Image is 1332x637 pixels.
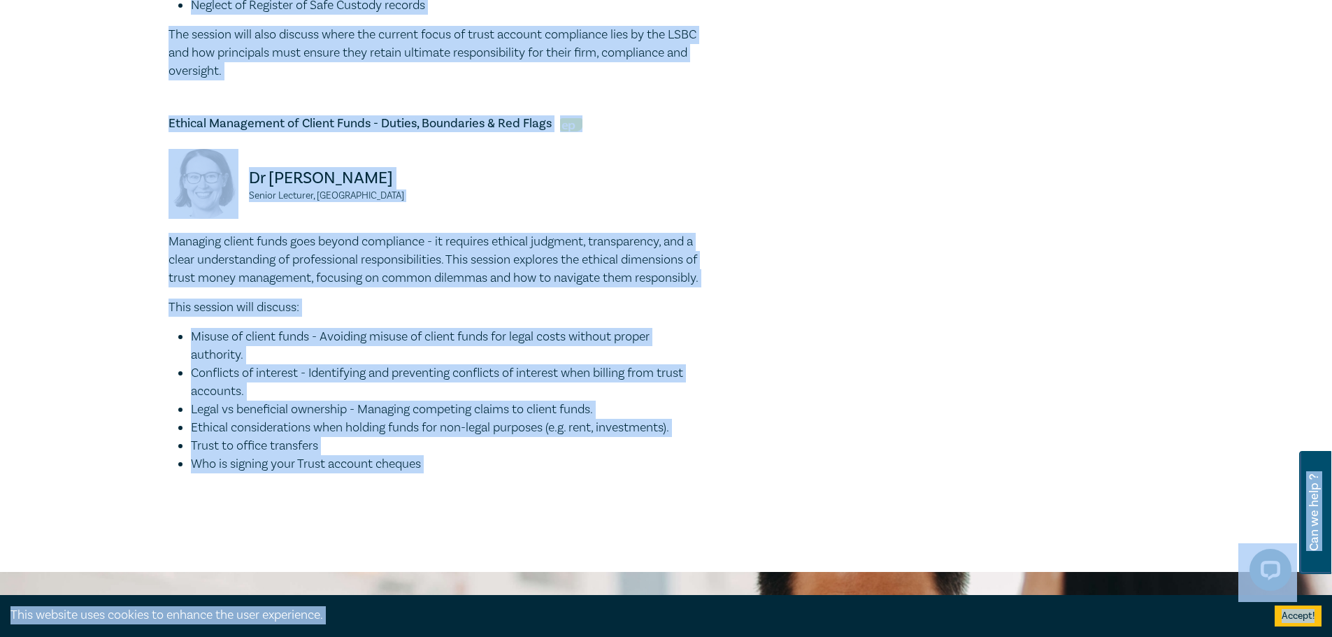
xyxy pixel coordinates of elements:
[191,455,700,473] li: Who is signing your Trust account cheques
[1308,459,1321,566] span: Can we help ?
[191,437,700,455] li: Trust to office transfers
[10,606,1254,624] div: This website uses cookies to enhance the user experience.
[560,118,582,131] img: Ethics & Professional Responsibility
[191,401,700,419] li: Legal vs beneficial ownership - Managing competing claims to client funds.
[169,233,700,287] p: Managing client funds goes beyond compliance - it requires ethical judgment, transparency, and a ...
[191,364,700,401] li: Conflicts of interest - Identifying and preventing conflicts of interest when billing from trust ...
[169,299,700,317] p: This session will discuss:
[249,191,426,201] small: Senior Lecturer, [GEOGRAPHIC_DATA]
[169,115,700,132] h5: Ethical Management of Client Funds - Duties, Boundaries & Red Flags
[1275,606,1322,627] button: Accept cookies
[249,167,426,189] p: Dr [PERSON_NAME]
[191,328,700,364] li: Misuse of client funds - Avoiding misuse of client funds for legal costs without proper authority.
[169,26,700,80] p: The session will also discuss where the current focus of trust account compliance lies by the LSB...
[1238,543,1297,602] iframe: LiveChat chat widget
[169,149,238,219] img: Dr Katie Murray
[191,419,700,437] li: Ethical considerations when holding funds for non-legal purposes (e.g. rent, investments).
